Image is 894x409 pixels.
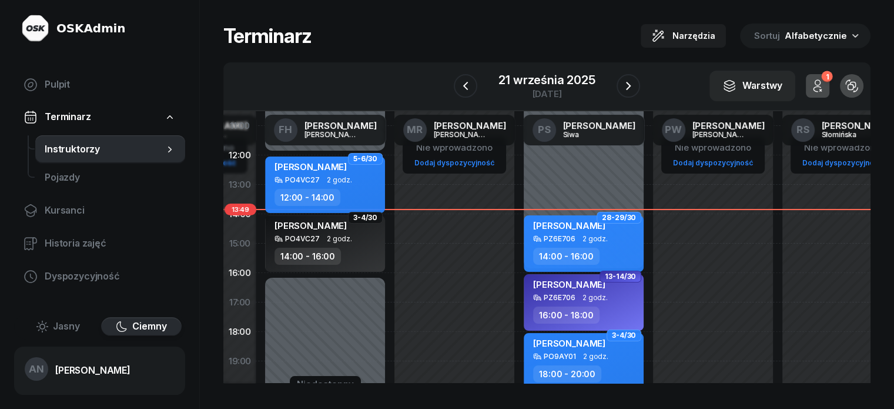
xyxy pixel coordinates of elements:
span: [PERSON_NAME] [274,220,347,231]
button: Jasny [18,317,99,336]
span: Pojazdy [45,170,176,185]
span: [PERSON_NAME] [533,279,605,290]
span: Jasny [53,319,80,334]
div: 20:00 [223,376,256,405]
a: Dyspozycyjność [14,262,185,291]
button: Warstwy [709,71,795,101]
div: [PERSON_NAME] [304,121,377,130]
div: PZ6E706 [544,235,575,242]
div: PO9AY01 [544,353,576,360]
div: 21 września 2025 [498,74,595,86]
span: Terminarz [45,109,91,125]
button: Ciemny [101,317,182,336]
span: 2 godz. [582,294,608,302]
div: 12:00 [223,141,256,170]
div: 14:00 - 16:00 [274,248,341,265]
span: Ciemny [132,319,167,334]
span: Narzędzia [672,29,715,43]
div: [PERSON_NAME] [692,131,749,138]
img: logo-light@2x.png [21,14,49,42]
button: Sortuj Alfabetycznie [740,24,870,48]
div: [PERSON_NAME] [563,121,635,130]
span: Kursanci [45,203,176,218]
span: Sortuj [754,28,782,44]
a: Dodaj dyspozycyjność [410,156,499,169]
div: PZ6E706 [544,294,575,301]
a: Kursanci [14,197,185,225]
button: 1 [806,74,829,98]
span: Dyspozycyjność [45,269,176,284]
div: 14:00 [223,199,256,229]
div: 15:00 [223,229,256,258]
span: 2 godz. [582,235,608,243]
div: Siwa [563,131,620,138]
div: Niedostępny [297,380,354,388]
span: 2 godz. [327,176,352,184]
span: MR [407,125,423,135]
a: Pojazdy [35,164,185,192]
button: Nie wprowadzonoDodaj dyspozycyjność [668,138,758,172]
a: MR[PERSON_NAME][PERSON_NAME] [394,115,515,145]
button: Nie wprowadzonoDodaj dyspozycyjność [798,138,887,172]
span: 28-29/30 [602,217,636,219]
span: [PERSON_NAME] [533,338,605,349]
div: 12:00 - 14:00 [274,189,340,206]
span: RS [796,125,809,135]
div: PO4VC27 [285,235,320,242]
a: Dodaj dyspozycyjność [668,156,758,169]
a: Pulpit [14,71,185,99]
div: 16:00 - 18:00 [533,307,600,324]
div: OSKAdmin [56,20,125,36]
div: 17:00 [223,288,256,317]
div: [DATE] [498,89,595,98]
span: AN [29,364,44,374]
span: [PERSON_NAME] [274,161,347,172]
div: 11:00 [223,111,256,141]
span: 2 godz. [327,235,352,243]
span: 3-4/30 [612,334,636,337]
div: 19:00 [223,347,256,376]
div: [PERSON_NAME] [55,365,130,375]
div: Warstwy [722,78,782,94]
div: PO4VC27 [285,176,320,184]
span: 13:49 [225,204,256,215]
span: PW [665,125,682,135]
a: Historia zajęć [14,230,185,258]
div: [PERSON_NAME] [434,131,490,138]
div: [PERSON_NAME] [692,121,765,130]
span: Instruktorzy [45,142,164,157]
div: Słomińska [822,131,878,138]
a: Terminarz [14,104,185,131]
span: 5-6/30 [353,158,377,160]
a: PS[PERSON_NAME]Siwa [523,115,645,145]
a: FH[PERSON_NAME][PERSON_NAME] [264,115,386,145]
div: 1 [821,71,832,82]
button: Nie wprowadzonoDodaj dyspozycyjność [410,138,499,172]
div: [PERSON_NAME] [822,121,894,130]
span: Alfabetycznie [785,30,847,41]
span: 13-14/30 [605,275,636,278]
div: 16:00 [223,258,256,288]
span: Historia zajęć [45,236,176,251]
span: Pulpit [45,77,176,92]
a: Dodaj dyspozycyjność [798,156,887,169]
button: Niedostępny16:00 - 23:59 [297,377,354,403]
span: FH [279,125,292,135]
span: PS [538,125,551,135]
div: 18:00 - 20:00 [533,365,601,383]
a: Instruktorzy [35,135,185,164]
a: PW[PERSON_NAME][PERSON_NAME] [652,115,774,145]
div: [PERSON_NAME] [434,121,506,130]
h1: Terminarz [223,25,312,46]
button: Narzędzia [641,24,726,48]
span: [PERSON_NAME] [533,220,605,231]
span: 2 godz. [583,353,608,361]
div: [PERSON_NAME] [304,131,361,138]
div: 14:00 - 16:00 [533,248,600,265]
div: 18:00 [223,317,256,347]
span: 3-4/30 [353,217,377,219]
div: 13:00 [223,170,256,199]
